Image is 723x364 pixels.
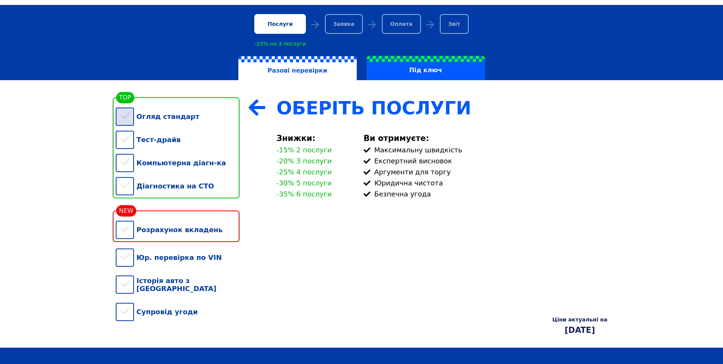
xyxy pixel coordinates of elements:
div: Ви отримуєте: [364,134,608,143]
div: Супровід угоди [116,300,239,323]
label: Під ключ [367,56,485,80]
div: Аргументи для торгу [364,168,608,176]
div: Безпечна угода [364,190,608,198]
div: [DATE] [552,326,607,335]
div: Огляд стандарт [116,105,239,128]
div: Знижки: [277,134,354,143]
a: Під ключ [362,56,490,80]
div: -25% 4 послуги [277,168,332,176]
div: Компьютерна діагн-ка [116,151,239,174]
div: Заявка [325,14,363,34]
div: Послуги [254,14,306,34]
div: -25% на 3 послуги [254,41,306,47]
div: -30% 5 послуги [277,179,332,187]
label: Разові перевірки [238,56,357,81]
div: Експертний висновок [364,157,608,165]
div: -15% 2 послуги [277,146,332,154]
div: Максимальну швидкість [364,146,608,154]
div: Оберіть Послуги [277,97,608,119]
div: Історія авто з [GEOGRAPHIC_DATA] [116,269,239,300]
div: Оплата [382,14,421,34]
div: -35% 6 послуги [277,190,332,198]
div: Ціни актуальні на [552,317,607,323]
div: Тест-драйв [116,128,239,151]
div: Юридична чистота [364,179,608,187]
div: Звіт [440,14,469,34]
div: Розрахунок вкладень [116,218,239,241]
div: Діагностика на СТО [116,174,239,198]
div: Юр. перевірка по VIN [116,246,239,269]
div: -20% 3 послуги [277,157,332,165]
